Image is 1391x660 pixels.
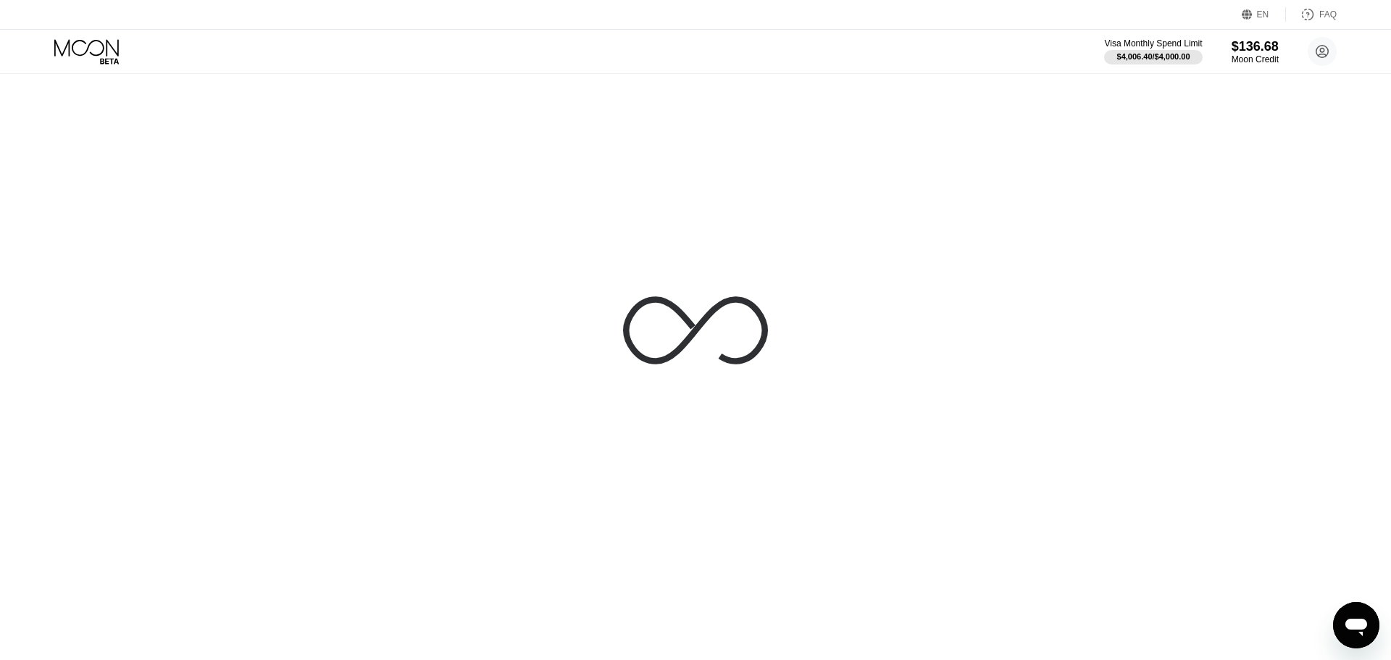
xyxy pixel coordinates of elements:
div: EN [1257,9,1269,20]
div: Visa Monthly Spend Limit$4,006.40/$4,000.00 [1104,38,1202,64]
div: FAQ [1286,7,1337,22]
iframe: Knop om het berichtenvenster te openen [1333,602,1379,648]
div: $4,006.40 / $4,000.00 [1117,52,1190,61]
div: $136.68 [1232,39,1279,54]
div: FAQ [1319,9,1337,20]
div: EN [1242,7,1286,22]
div: $136.68Moon Credit [1232,39,1279,64]
div: Visa Monthly Spend Limit [1104,38,1202,49]
div: Moon Credit [1232,54,1279,64]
